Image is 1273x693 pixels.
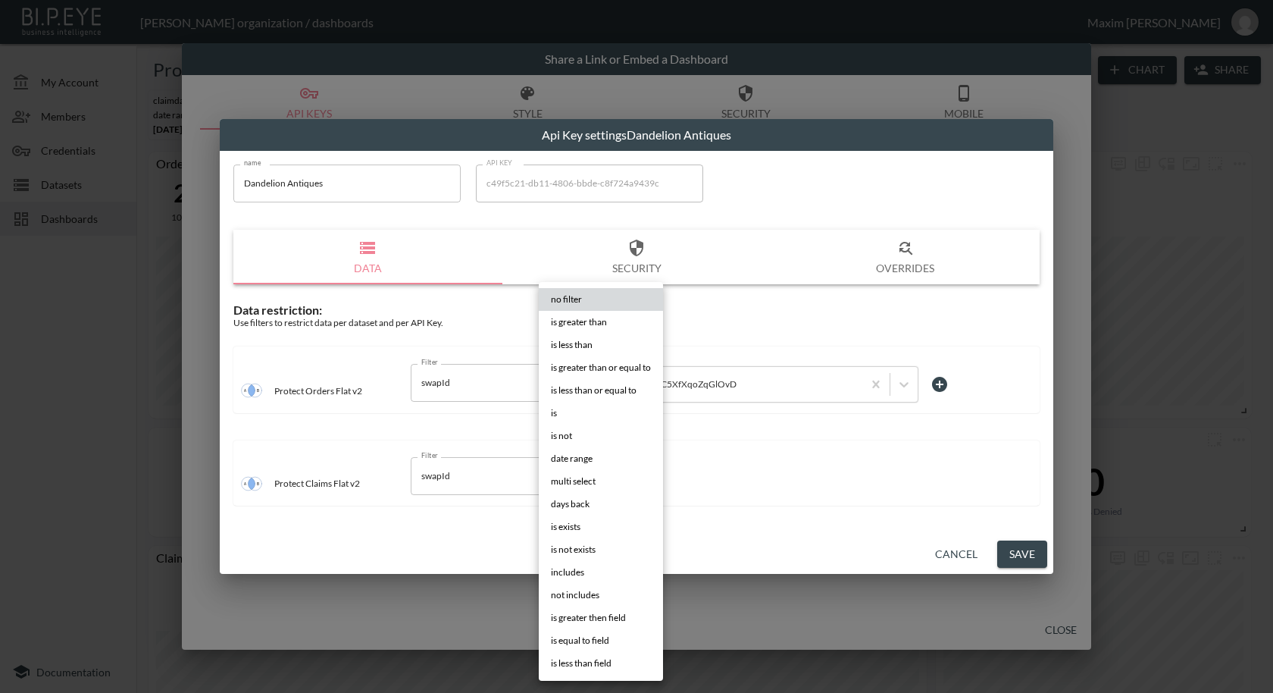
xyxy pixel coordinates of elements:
span: is exists [551,520,580,534]
span: is less than or equal to [551,384,636,397]
span: is [551,406,557,420]
span: is not exists [551,543,596,557]
span: not includes [551,588,599,602]
span: is greater than or equal to [551,361,651,375]
span: date range [551,452,593,466]
span: is less than [551,338,593,352]
span: multi select [551,475,596,488]
span: includes [551,566,584,579]
span: is equal to field [551,634,609,648]
span: days back [551,497,590,511]
span: is not [551,429,572,443]
span: is greater than [551,315,607,329]
span: is less than field [551,657,611,670]
span: is greater then field [551,611,626,625]
span: no filter [551,293,582,306]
